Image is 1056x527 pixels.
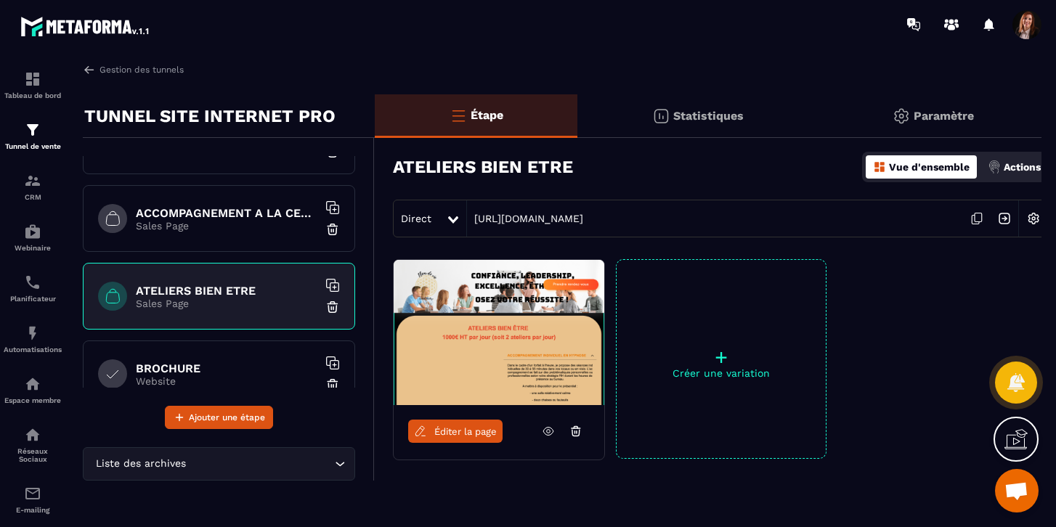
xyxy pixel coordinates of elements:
h6: BROCHURE [136,361,317,375]
h6: ATELIERS BIEN ETRE [136,284,317,298]
img: formation [24,70,41,88]
span: Ajouter une étape [189,410,265,425]
img: trash [325,300,340,314]
p: Créer une variation [617,367,826,379]
p: Website [136,375,317,387]
p: Planificateur [4,295,62,303]
span: Direct [401,213,431,224]
img: dashboard-orange.40269519.svg [873,160,886,173]
a: Gestion des tunnels [83,63,184,76]
p: Espace membre [4,396,62,404]
p: Webinaire [4,244,62,252]
img: actions.d6e523a2.png [988,160,1001,173]
img: logo [20,13,151,39]
img: automations [24,375,41,393]
h3: ATELIERS BIEN ETRE [393,157,573,177]
p: Actions [1004,161,1041,173]
p: Vue d'ensemble [889,161,970,173]
img: arrow-next.bcc2205e.svg [991,205,1018,232]
p: Étape [471,108,503,122]
p: Automatisations [4,346,62,354]
p: Sales Page [136,220,317,232]
a: [URL][DOMAIN_NAME] [467,213,583,224]
a: formationformationTableau de bord [4,60,62,110]
img: image [394,260,604,405]
img: trash [325,377,340,392]
p: Tunnel de vente [4,142,62,150]
p: + [617,347,826,367]
a: automationsautomationsAutomatisations [4,314,62,364]
img: arrow [83,63,96,76]
p: Tableau de bord [4,91,62,99]
img: email [24,485,41,502]
img: social-network [24,426,41,444]
span: Liste des archives [92,456,189,472]
p: Réseaux Sociaux [4,447,62,463]
img: automations [24,223,41,240]
p: Sales Page [136,298,317,309]
a: emailemailE-mailing [4,474,62,525]
p: Paramètre [914,109,974,123]
a: Ouvrir le chat [995,469,1039,512]
h6: ACCOMPAGNEMENT A LA CERTIFICATION HAS [136,206,317,220]
p: Statistiques [673,109,744,123]
a: automationsautomationsEspace membre [4,364,62,415]
a: formationformationCRM [4,161,62,212]
a: schedulerschedulerPlanificateur [4,263,62,314]
a: automationsautomationsWebinaire [4,212,62,263]
a: social-networksocial-networkRéseaux Sociaux [4,415,62,474]
img: scheduler [24,274,41,291]
img: automations [24,324,41,342]
img: bars-o.4a397970.svg [450,107,467,124]
p: CRM [4,193,62,201]
button: Ajouter une étape [165,406,273,429]
input: Search for option [189,456,331,472]
span: Éditer la page [434,426,497,437]
img: setting-w.858f3a88.svg [1020,205,1047,232]
img: setting-gr.5f69749f.svg [893,107,910,125]
p: E-mailing [4,506,62,514]
img: stats.20deebd0.svg [652,107,670,125]
p: TUNNEL SITE INTERNET PRO [84,102,336,131]
img: trash [325,222,340,237]
div: Search for option [83,447,355,481]
a: Éditer la page [408,420,503,443]
img: formation [24,121,41,139]
img: formation [24,172,41,189]
a: formationformationTunnel de vente [4,110,62,161]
